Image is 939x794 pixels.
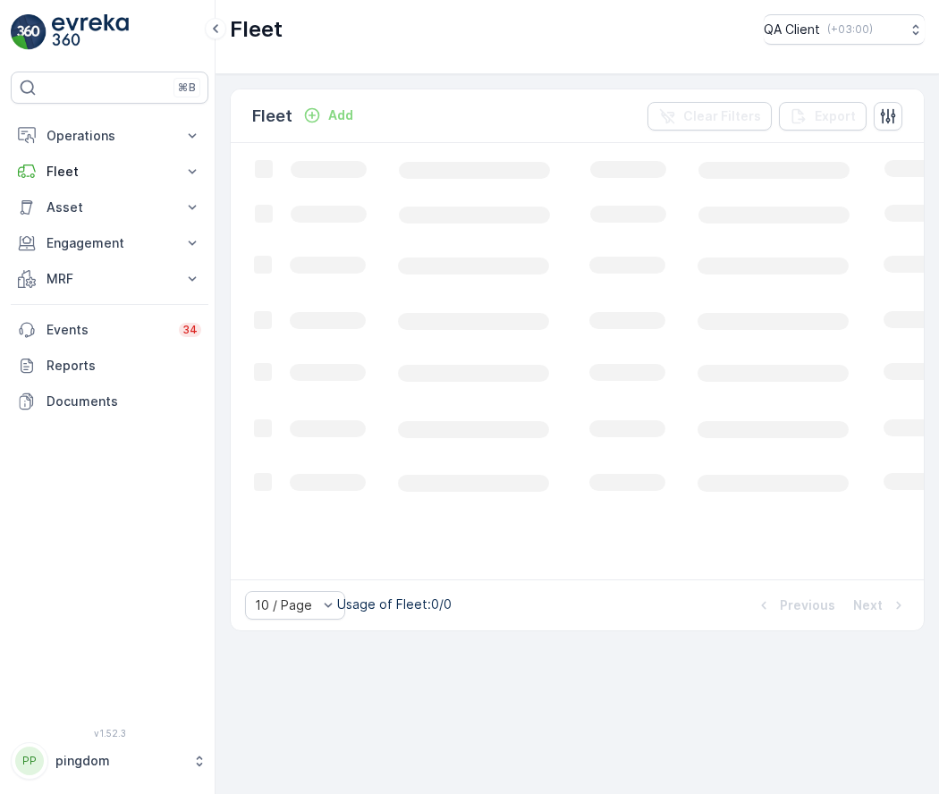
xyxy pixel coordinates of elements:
[753,595,837,616] button: Previous
[11,384,208,419] a: Documents
[11,190,208,225] button: Asset
[52,14,129,50] img: logo_light-DOdMpM7g.png
[11,348,208,384] a: Reports
[11,154,208,190] button: Fleet
[47,321,168,339] p: Events
[11,261,208,297] button: MRF
[47,357,201,375] p: Reports
[11,225,208,261] button: Engagement
[182,323,198,337] p: 34
[252,104,292,129] p: Fleet
[815,107,856,125] p: Export
[11,14,47,50] img: logo
[47,270,173,288] p: MRF
[827,22,873,37] p: ( +03:00 )
[15,747,44,775] div: PP
[851,595,909,616] button: Next
[178,80,196,95] p: ⌘B
[853,596,883,614] p: Next
[230,15,283,44] p: Fleet
[779,102,867,131] button: Export
[47,163,173,181] p: Fleet
[764,21,820,38] p: QA Client
[55,752,183,770] p: pingdom
[296,105,360,126] button: Add
[11,312,208,348] a: Events34
[11,742,208,780] button: PPpingdom
[11,118,208,154] button: Operations
[647,102,772,131] button: Clear Filters
[328,106,353,124] p: Add
[683,107,761,125] p: Clear Filters
[47,198,173,216] p: Asset
[47,234,173,252] p: Engagement
[47,127,173,145] p: Operations
[337,595,452,613] p: Usage of Fleet : 0/0
[47,393,201,410] p: Documents
[780,596,835,614] p: Previous
[11,728,208,739] span: v 1.52.3
[764,14,925,45] button: QA Client(+03:00)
